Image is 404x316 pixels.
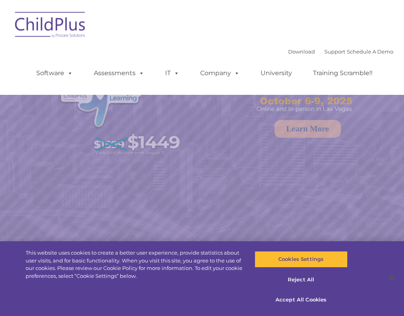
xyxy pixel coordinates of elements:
a: Assessments [86,65,152,81]
div: This website uses cookies to create a better user experience, provide statistics about user visit... [26,249,242,280]
a: Schedule A Demo [347,48,393,55]
a: IT [157,65,187,81]
a: Learn More [274,120,341,138]
a: Support [324,48,345,55]
a: Software [28,65,81,81]
img: ChildPlus by Procare Solutions [11,6,90,46]
font: | [288,48,393,55]
button: Cookies Settings [255,251,348,268]
button: Close [383,269,400,286]
a: Training Scramble!! [305,65,380,81]
a: University [253,65,300,81]
button: Accept All Cookies [255,292,348,308]
button: Reject All [255,272,348,288]
a: Company [192,65,248,81]
a: Download [288,48,315,55]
